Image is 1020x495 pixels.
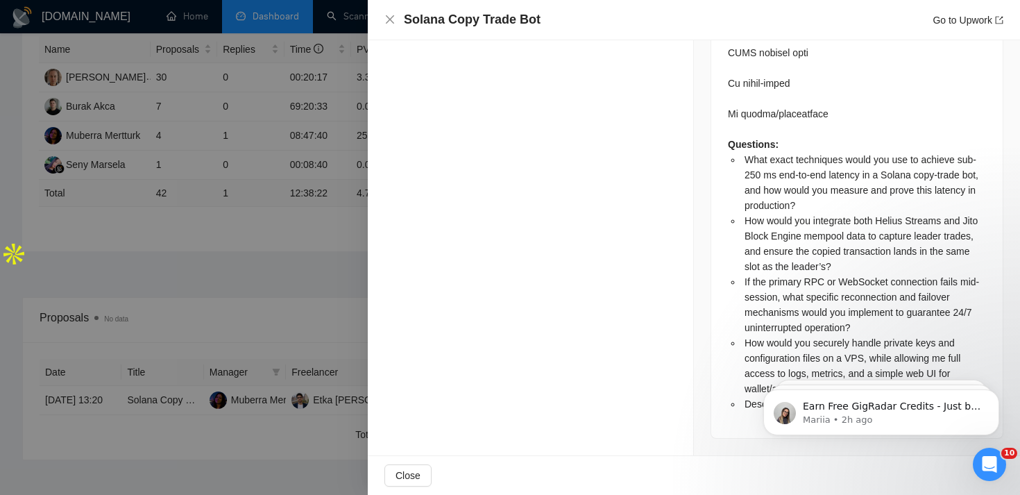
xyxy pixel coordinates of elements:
a: Go to Upworkexport [933,15,1003,26]
span: export [995,16,1003,24]
span: close [384,14,396,25]
span: Close [396,468,420,483]
strong: Questions: [728,139,779,150]
span: How would you securely handle private keys and configuration files on a VPS, while allowing me fu... [745,337,960,394]
button: Close [384,464,432,487]
span: How would you integrate both Helius Streams and Jito Block Engine mempool data to capture leader ... [745,215,978,272]
span: 10 [1001,448,1017,459]
span: If the primary RPC or WebSocket connection fails mid-session, what specific reconnection and fail... [745,276,979,333]
h4: Solana Copy Trade Bot [404,11,541,28]
iframe: Intercom live chat [973,448,1006,481]
iframe: Intercom notifications message [742,360,1020,458]
button: Close [384,14,396,26]
span: What exact techniques would you use to achieve sub-250 ms end-to-end latency in a Solana copy-tra... [745,154,978,211]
